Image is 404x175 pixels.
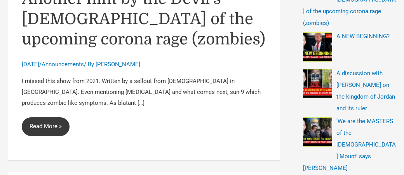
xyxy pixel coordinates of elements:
[336,70,395,112] a: A discussion with [PERSON_NAME] on the kingdom of Jordan and its ruler
[336,33,390,40] a: A NEW BEGINNING?
[22,117,70,136] a: Read More »
[42,61,84,68] a: Announcements
[96,61,140,68] a: [PERSON_NAME]
[22,61,39,68] span: [DATE]
[22,60,266,69] div: / / By
[303,118,396,171] a: ‘We are the MASTERS of the [DEMOGRAPHIC_DATA] Mount’ says [PERSON_NAME]
[22,76,266,109] p: I missed this show from 2021. Written by a sellout from [DEMOGRAPHIC_DATA] in [GEOGRAPHIC_DATA]. ...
